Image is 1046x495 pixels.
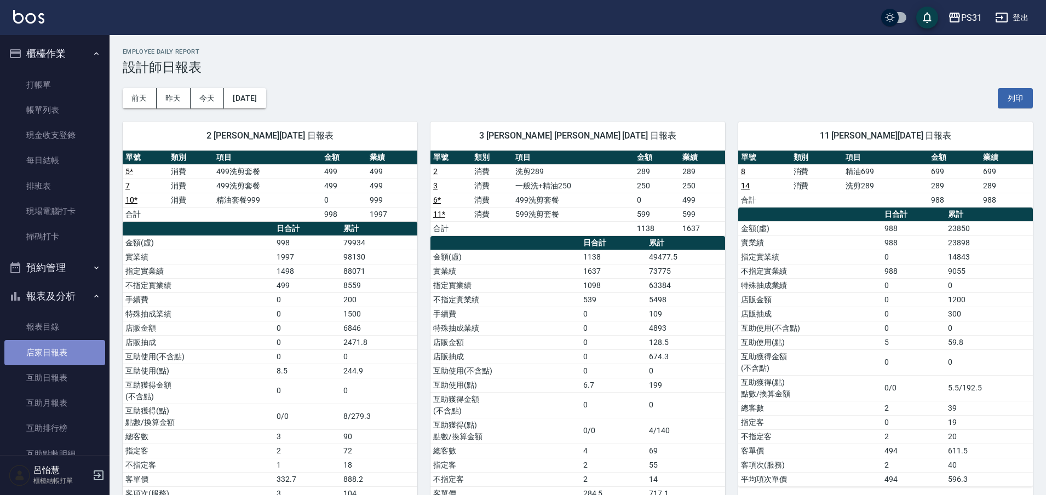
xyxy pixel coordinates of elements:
[738,193,791,207] td: 合計
[9,464,31,486] img: Person
[738,415,882,429] td: 指定客
[274,307,341,321] td: 0
[882,307,945,321] td: 0
[998,88,1033,108] button: 列印
[680,151,725,165] th: 業績
[274,292,341,307] td: 0
[367,193,417,207] td: 999
[214,193,321,207] td: 精油套餐999
[123,307,274,321] td: 特殊抽成業績
[882,458,945,472] td: 2
[274,472,341,486] td: 332.7
[928,193,981,207] td: 988
[430,364,581,378] td: 互助使用(不含點)
[341,264,417,278] td: 88071
[444,130,712,141] span: 3 [PERSON_NAME] [PERSON_NAME] [DATE] 日報表
[738,250,882,264] td: 指定實業績
[738,278,882,292] td: 特殊抽成業績
[4,441,105,467] a: 互助點數明細
[581,307,647,321] td: 0
[945,235,1033,250] td: 23898
[123,458,274,472] td: 不指定客
[123,349,274,364] td: 互助使用(不含點)
[157,88,191,108] button: 昨天
[367,179,417,193] td: 499
[945,250,1033,264] td: 14843
[274,278,341,292] td: 499
[634,179,680,193] td: 250
[274,222,341,236] th: 日合計
[4,282,105,310] button: 報表及分析
[168,193,214,207] td: 消費
[882,349,945,375] td: 0
[961,11,982,25] div: PS31
[843,151,928,165] th: 項目
[472,151,513,165] th: 類別
[274,321,341,335] td: 0
[581,264,647,278] td: 1637
[224,88,266,108] button: [DATE]
[738,321,882,335] td: 互助使用(不含點)
[123,404,274,429] td: 互助獲得(點) 點數/換算金額
[214,151,321,165] th: 項目
[646,335,725,349] td: 128.5
[4,123,105,148] a: 現金收支登錄
[581,418,647,444] td: 0/0
[843,179,928,193] td: 洗剪289
[123,444,274,458] td: 指定客
[4,148,105,173] a: 每日結帳
[945,335,1033,349] td: 59.8
[433,181,438,190] a: 3
[341,364,417,378] td: 244.9
[581,378,647,392] td: 6.7
[214,179,321,193] td: 499洗剪套餐
[123,207,168,221] td: 合計
[4,365,105,390] a: 互助日報表
[882,375,945,401] td: 0/0
[646,236,725,250] th: 累計
[274,250,341,264] td: 1997
[123,335,274,349] td: 店販抽成
[738,458,882,472] td: 客項次(服務)
[168,179,214,193] td: 消費
[581,250,647,264] td: 1138
[430,221,472,235] td: 合計
[274,429,341,444] td: 3
[945,349,1033,375] td: 0
[430,321,581,335] td: 特殊抽成業績
[945,401,1033,415] td: 39
[13,10,44,24] img: Logo
[581,292,647,307] td: 539
[634,193,680,207] td: 0
[945,472,1033,486] td: 596.3
[882,278,945,292] td: 0
[646,418,725,444] td: 4/140
[4,224,105,249] a: 掃碼打卡
[4,416,105,441] a: 互助排行榜
[882,401,945,415] td: 2
[646,378,725,392] td: 199
[321,179,367,193] td: 499
[738,221,882,235] td: 金額(虛)
[123,364,274,378] td: 互助使用(點)
[928,151,981,165] th: 金額
[945,292,1033,307] td: 1200
[341,278,417,292] td: 8559
[944,7,986,29] button: PS31
[738,401,882,415] td: 總客數
[751,130,1020,141] span: 11 [PERSON_NAME][DATE] 日報表
[4,340,105,365] a: 店家日報表
[738,292,882,307] td: 店販金額
[4,254,105,282] button: 預約管理
[581,458,647,472] td: 2
[123,278,274,292] td: 不指定實業績
[791,179,843,193] td: 消費
[430,278,581,292] td: 指定實業績
[367,207,417,221] td: 1997
[634,207,680,221] td: 599
[125,181,130,190] a: 7
[916,7,938,28] button: save
[168,164,214,179] td: 消費
[274,235,341,250] td: 998
[945,208,1033,222] th: 累計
